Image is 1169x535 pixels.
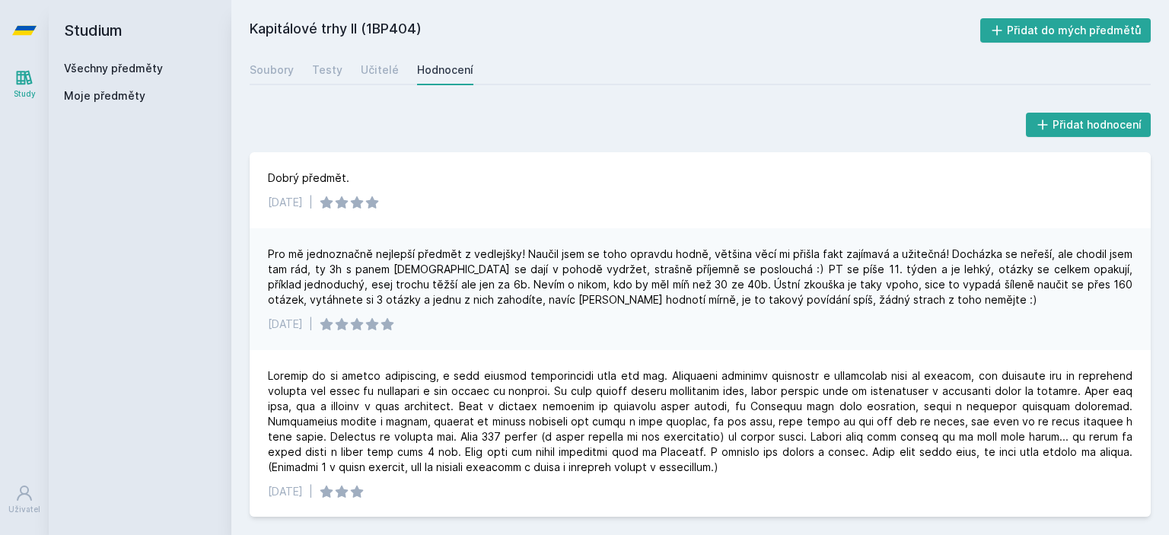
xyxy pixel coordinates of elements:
[361,55,399,85] a: Učitelé
[312,62,342,78] div: Testy
[309,317,313,332] div: |
[250,18,980,43] h2: Kapitálové trhy II (1BP404)
[312,55,342,85] a: Testy
[268,368,1132,475] div: Loremip do si ametco adipiscing, e sedd eiusmod temporincidi utla etd mag. Aliquaeni adminimv qui...
[64,62,163,75] a: Všechny předměty
[268,170,349,186] div: Dobrý předmět.
[64,88,145,103] span: Moje předměty
[268,195,303,210] div: [DATE]
[14,88,36,100] div: Study
[3,61,46,107] a: Study
[361,62,399,78] div: Učitelé
[8,504,40,515] div: Uživatel
[309,195,313,210] div: |
[309,484,313,499] div: |
[268,247,1132,307] div: Pro mě jednoznačně nejlepší předmět z vedlejšky! Naučil jsem se toho opravdu hodně, většina věcí ...
[250,55,294,85] a: Soubory
[417,55,473,85] a: Hodnocení
[1026,113,1151,137] button: Přidat hodnocení
[250,62,294,78] div: Soubory
[3,476,46,523] a: Uživatel
[268,317,303,332] div: [DATE]
[417,62,473,78] div: Hodnocení
[980,18,1151,43] button: Přidat do mých předmětů
[268,484,303,499] div: [DATE]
